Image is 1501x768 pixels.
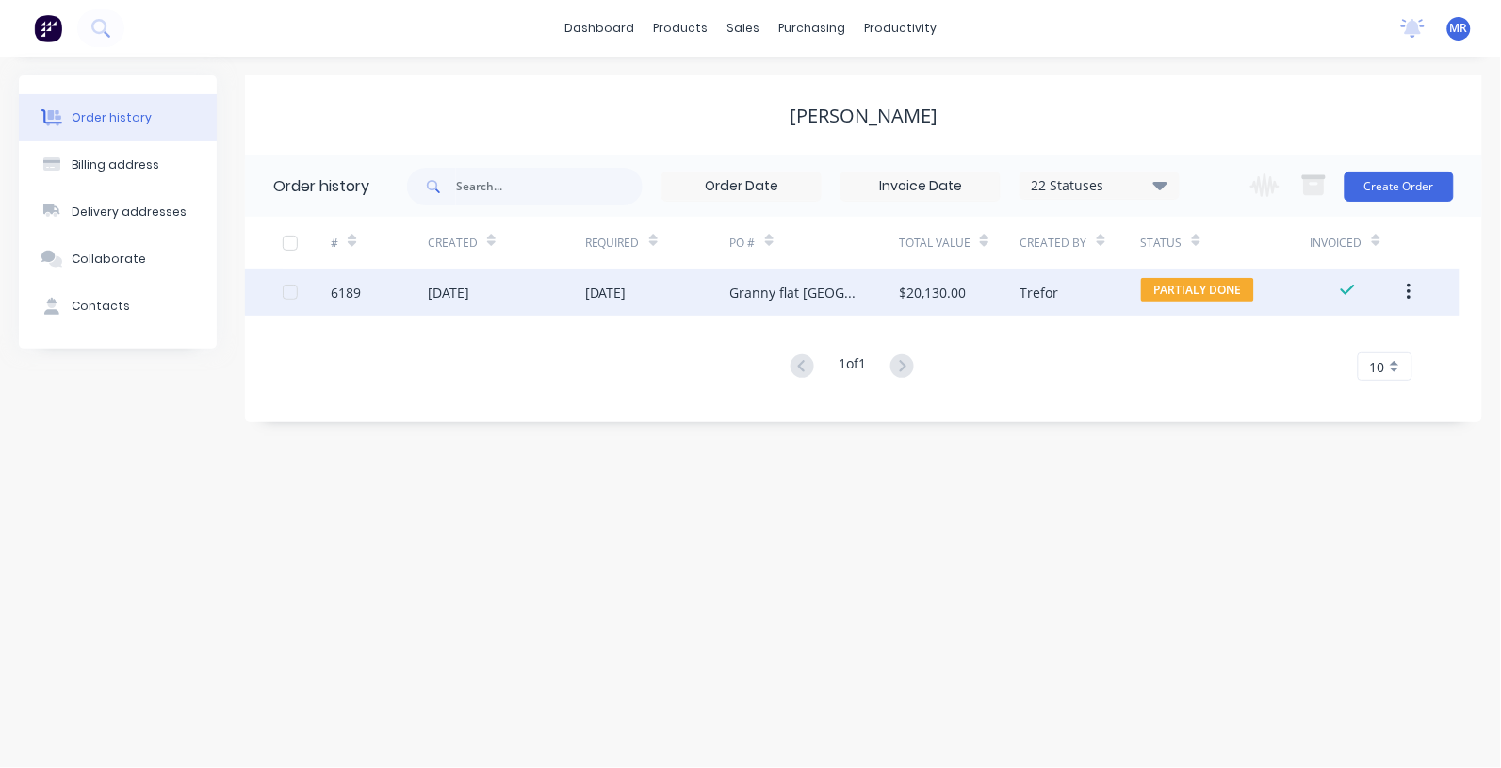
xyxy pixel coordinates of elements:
[730,283,862,302] div: Granny flat [GEOGRAPHIC_DATA]
[585,217,730,269] div: Required
[1020,283,1059,302] div: Trefor
[644,14,717,42] div: products
[72,156,159,173] div: Billing address
[1141,235,1183,252] div: Status
[34,14,62,42] img: Factory
[331,235,338,252] div: #
[855,14,946,42] div: productivity
[72,298,130,315] div: Contacts
[1450,20,1468,37] span: MR
[72,109,152,126] div: Order history
[662,172,821,201] input: Order Date
[456,168,643,205] input: Search...
[1345,172,1454,202] button: Create Order
[1141,278,1254,302] span: PARTIALY DONE
[717,14,769,42] div: sales
[72,251,146,268] div: Collaborate
[769,14,855,42] div: purchasing
[790,105,938,127] div: [PERSON_NAME]
[1370,357,1385,377] span: 10
[899,235,971,252] div: Total Value
[1311,235,1362,252] div: Invoiced
[585,235,640,252] div: Required
[331,283,361,302] div: 6189
[1020,217,1141,269] div: Created By
[19,141,217,188] button: Billing address
[19,236,217,283] button: Collaborate
[428,283,469,302] div: [DATE]
[730,235,756,252] div: PO #
[839,353,866,381] div: 1 of 1
[555,14,644,42] a: dashboard
[1020,175,1179,196] div: 22 Statuses
[899,283,966,302] div: $20,130.00
[428,235,478,252] div: Created
[331,217,428,269] div: #
[19,94,217,141] button: Order history
[585,283,627,302] div: [DATE]
[841,172,1000,201] input: Invoice Date
[72,204,187,221] div: Delivery addresses
[1311,217,1408,269] div: Invoiced
[730,217,900,269] div: PO #
[899,217,1020,269] div: Total Value
[273,175,369,198] div: Order history
[1020,235,1087,252] div: Created By
[428,217,585,269] div: Created
[19,188,217,236] button: Delivery addresses
[1141,217,1311,269] div: Status
[19,283,217,330] button: Contacts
